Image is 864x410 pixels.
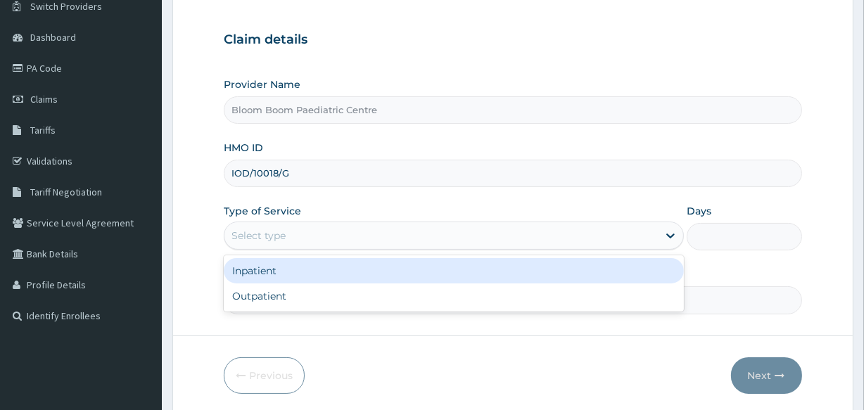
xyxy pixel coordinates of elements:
[224,204,301,218] label: Type of Service
[30,31,76,44] span: Dashboard
[30,124,56,136] span: Tariffs
[687,204,711,218] label: Days
[224,283,684,309] div: Outpatient
[224,141,263,155] label: HMO ID
[224,357,305,394] button: Previous
[731,357,802,394] button: Next
[224,258,684,283] div: Inpatient
[231,229,286,243] div: Select type
[224,77,300,91] label: Provider Name
[30,93,58,105] span: Claims
[224,160,801,187] input: Enter HMO ID
[30,186,102,198] span: Tariff Negotiation
[224,32,801,48] h3: Claim details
